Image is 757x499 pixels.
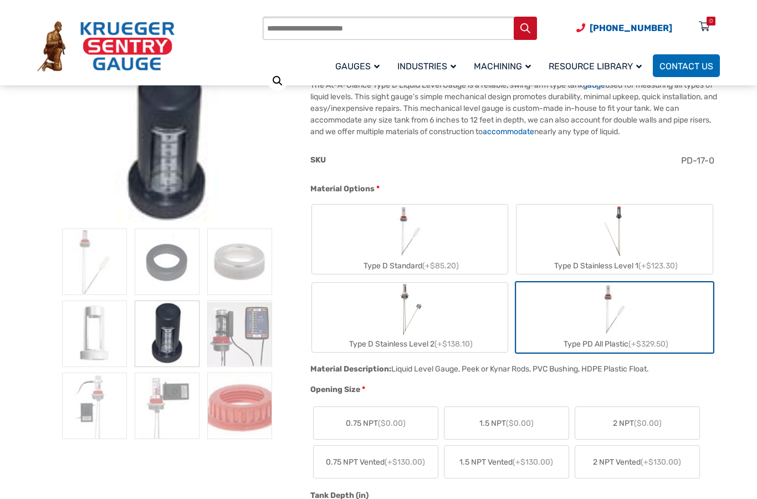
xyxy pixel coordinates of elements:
[516,283,713,352] label: Type PD All Plastic
[391,53,467,79] a: Industries
[474,61,531,72] span: Machining
[37,21,175,72] img: Krueger Sentry Gauge
[391,364,649,374] div: Liquid Level Gauge, Peek or Kynar Rods, PVC Bushing, HDPE Plastic Float.
[479,417,534,429] span: 1.5 NPT
[135,301,200,367] img: At A Glance - Image 5
[653,54,720,77] a: Contact Us
[513,457,553,467] span: (+$130.00)
[628,339,668,349] span: (+$329.50)
[62,373,127,439] img: At A Glance - Image 7
[62,301,127,367] img: At A Glance - Image 4
[600,205,630,258] img: Chemical Sight Gauge
[467,53,542,79] a: Machining
[422,261,459,271] span: (+$85.20)
[593,456,681,468] span: 2 NPT Vented
[335,61,380,72] span: Gauges
[659,61,713,72] span: Contact Us
[207,228,272,295] img: At A Glance - Image 3
[634,419,662,428] span: ($0.00)
[641,457,681,467] span: (+$130.00)
[312,283,508,352] label: Type D Stainless Level 2
[483,127,534,136] a: accommodate
[516,258,713,274] div: Type D Stainless Level 1
[310,155,326,165] span: SKU
[326,456,425,468] span: 0.75 NPT Vented
[506,419,534,428] span: ($0.00)
[312,205,508,274] label: Type D Standard
[709,17,713,26] div: 0
[459,456,553,468] span: 1.5 NPT Vented
[310,364,391,374] span: Material Description:
[542,53,653,79] a: Resource Library
[310,184,375,194] span: Material Options
[135,373,200,439] img: At A Glance - Image 8
[268,71,288,91] a: View full-screen image gallery
[681,155,714,166] span: PD-17-0
[516,336,713,352] div: Type PD All Plastic
[516,205,713,274] label: Type D Stainless Level 1
[397,61,456,72] span: Industries
[346,417,406,429] span: 0.75 NPT
[312,258,508,274] div: Type D Standard
[590,23,672,33] span: [PHONE_NUMBER]
[362,384,365,395] abbr: required
[207,301,272,367] img: At A Glance - Image 6
[329,53,391,79] a: Gauges
[115,62,218,228] img: At A Glance - Image 5
[638,261,678,271] span: (+$123.30)
[207,373,272,439] img: At A Glance - Image 9
[376,183,380,195] abbr: required
[310,385,360,394] span: Opening Size
[312,336,508,352] div: Type D Stainless Level 2
[576,21,672,35] a: Phone Number (920) 434-8860
[613,417,662,429] span: 2 NPT
[434,339,473,349] span: (+$138.10)
[62,228,127,295] img: At A Glance
[549,61,642,72] span: Resource Library
[310,79,720,138] p: The At-A-Glance Type D Liquid Level Gauge is a reliable, swing-arm type tank used for measuring a...
[378,419,406,428] span: ($0.00)
[385,457,425,467] span: (+$130.00)
[135,228,200,295] img: At A Glance - Image 2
